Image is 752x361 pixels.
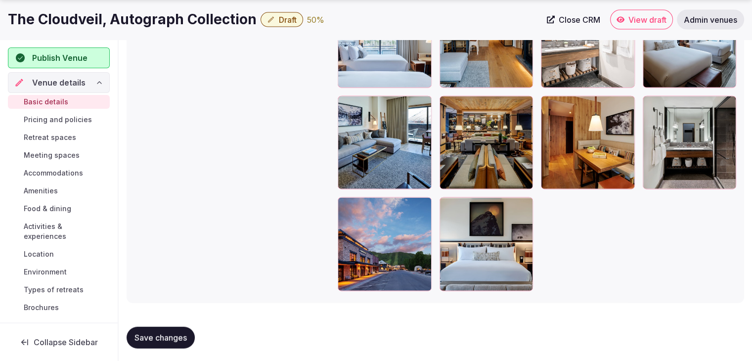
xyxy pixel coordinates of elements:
[24,204,71,214] span: Food & dining
[24,115,92,125] span: Pricing and policies
[24,186,58,196] span: Amenities
[643,96,737,190] div: vq9s2H8uDUWiU7ccajzVJw_jacak-bathroom-6839.jpg?h=2667&w=4000
[8,220,110,243] a: Activities & experiences
[24,168,83,178] span: Accommodations
[628,15,666,25] span: View draft
[134,333,187,343] span: Save changes
[24,285,84,295] span: Types of retreats
[8,202,110,216] a: Food & dining
[24,150,80,160] span: Meeting spaces
[8,301,110,315] a: Brochures
[8,148,110,162] a: Meeting spaces
[24,267,67,277] span: Environment
[24,249,54,259] span: Location
[8,113,110,127] a: Pricing and policies
[8,265,110,279] a: Environment
[8,47,110,68] button: Publish Venue
[8,283,110,297] a: Types of retreats
[261,12,303,27] button: Draft
[32,52,88,64] span: Publish Venue
[8,247,110,261] a: Location
[440,96,533,190] div: rvzlMnYXEiaKOEmqQK3ew_jacak-lobby-7007.jpg?h=2667&w=4000
[8,166,110,180] a: Accommodations
[32,77,86,89] span: Venue details
[8,331,110,353] button: Collapse Sidebar
[34,337,98,347] span: Collapse Sidebar
[684,15,737,25] span: Admin venues
[8,184,110,198] a: Amenities
[338,96,432,190] div: TIHxMR1Yk6WPHwwUmRYTQ_jacak-the-cloudveil-6996.jpg?h=2667&w=4000
[541,96,635,190] div: 2cRyQrJw0EGvvoalMIy8WQ_jacak-one-bedroom-6992.jpg?h=2667&w=4000
[610,10,673,30] a: View draft
[541,10,606,30] a: Close CRM
[24,97,68,107] span: Basic details
[440,197,533,291] div: 0ZVJyqrEH0yzhaWcfugrpg_jacak-junior-6851.jpg?h=2667&w=4000
[8,320,110,341] a: Ownership
[24,222,106,241] span: Activities & experiences
[24,133,76,142] span: Retreat spaces
[8,131,110,144] a: Retreat spaces
[559,15,600,25] span: Close CRM
[8,10,257,29] h1: The Cloudveil, Autograph Collection
[677,10,744,30] a: Admin venues
[307,14,324,26] div: 50 %
[24,303,59,313] span: Brochures
[338,197,432,291] div: 7t9rAypEc0eUbQYbYCiCDQ_jacak-cloudveil-6836.jpg?h=2667&w=4000
[8,95,110,109] a: Basic details
[307,14,324,26] button: 50%
[279,15,297,25] span: Draft
[127,327,195,349] button: Save changes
